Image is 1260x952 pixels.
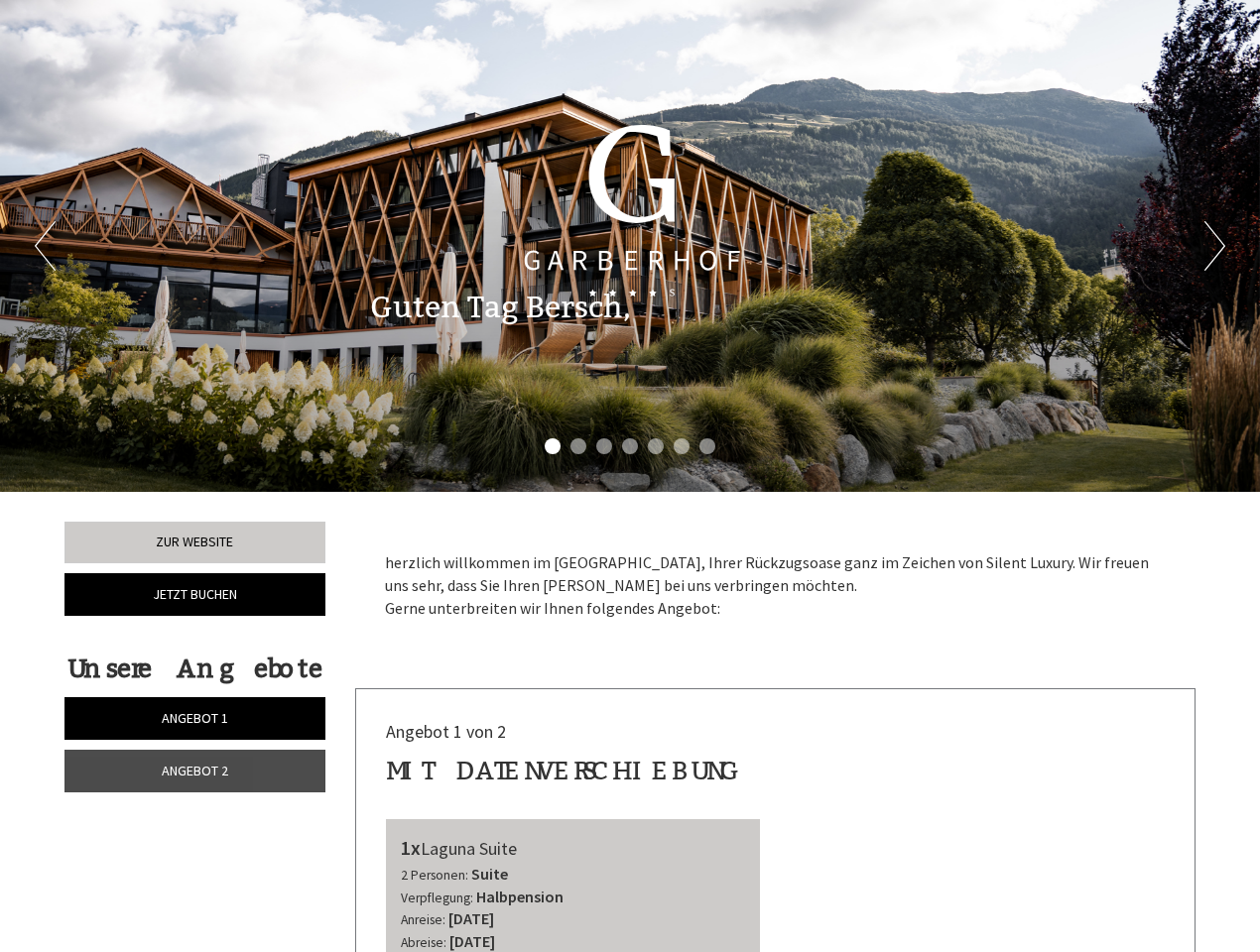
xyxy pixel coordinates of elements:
span: Angebot 1 [162,709,228,727]
b: [DATE] [449,931,495,951]
small: Verpflegung: [401,890,473,906]
small: Abreise: [401,934,446,951]
b: Suite [471,864,508,884]
h1: Guten Tag Bersch, [370,292,631,324]
div: Mit Datenverschiebung [386,753,738,789]
small: Anreise: [401,911,445,928]
b: 1x [401,835,421,860]
a: Jetzt buchen [64,573,325,616]
small: 2 Personen: [401,867,468,884]
div: Laguna Suite [401,834,746,863]
div: Unsere Angebote [64,651,325,687]
a: Zur Website [64,522,325,563]
button: Next [1204,221,1225,271]
b: Halbpension [476,887,564,906]
b: [DATE] [448,908,494,928]
span: Angebot 1 von 2 [386,720,506,743]
button: Previous [35,221,56,271]
span: Angebot 2 [162,762,228,779]
p: herzlich willkommen im [GEOGRAPHIC_DATA], Ihrer Rückzugsoase ganz im Zeichen von Silent Luxury. W... [385,551,1167,620]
